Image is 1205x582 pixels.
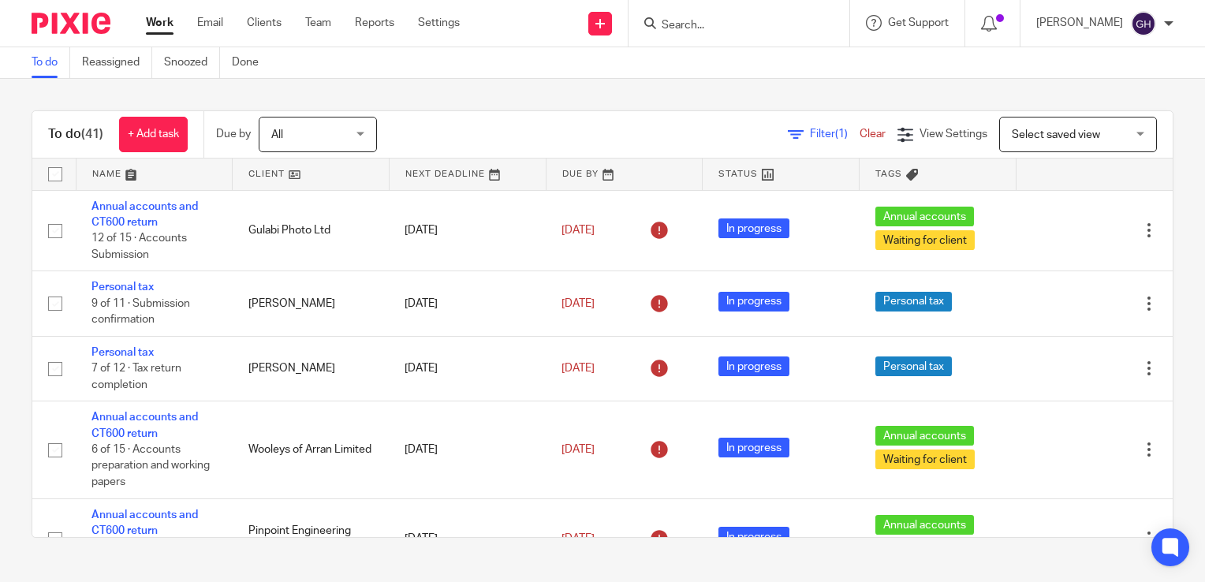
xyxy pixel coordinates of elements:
[91,201,198,228] a: Annual accounts and CT600 return
[718,292,789,312] span: In progress
[1036,15,1123,31] p: [PERSON_NAME]
[561,298,595,309] span: [DATE]
[247,15,282,31] a: Clients
[233,498,390,580] td: Pinpoint Engineering Limited
[233,190,390,271] td: Gulabi Photo Ltd
[1131,11,1156,36] img: svg%3E
[91,444,210,487] span: 6 of 15 · Accounts preparation and working papers
[718,527,789,547] span: In progress
[875,170,902,178] span: Tags
[875,356,952,376] span: Personal tax
[91,298,190,326] span: 9 of 11 · Submission confirmation
[875,450,975,469] span: Waiting for client
[875,515,974,535] span: Annual accounts
[718,218,789,238] span: In progress
[810,129,860,140] span: Filter
[561,533,595,544] span: [DATE]
[1012,129,1100,140] span: Select saved view
[91,233,187,260] span: 12 of 15 · Accounts Submission
[91,282,154,293] a: Personal tax
[418,15,460,31] a: Settings
[233,271,390,336] td: [PERSON_NAME]
[271,129,283,140] span: All
[875,292,952,312] span: Personal tax
[82,47,152,78] a: Reassigned
[718,438,789,457] span: In progress
[389,190,546,271] td: [DATE]
[119,117,188,152] a: + Add task
[197,15,223,31] a: Email
[875,207,974,226] span: Annual accounts
[32,47,70,78] a: To do
[305,15,331,31] a: Team
[389,401,546,498] td: [DATE]
[561,444,595,455] span: [DATE]
[48,126,103,143] h1: To do
[389,498,546,580] td: [DATE]
[718,356,789,376] span: In progress
[81,128,103,140] span: (41)
[233,336,390,401] td: [PERSON_NAME]
[146,15,173,31] a: Work
[389,271,546,336] td: [DATE]
[875,230,975,250] span: Waiting for client
[216,126,251,142] p: Due by
[91,347,154,358] a: Personal tax
[389,336,546,401] td: [DATE]
[232,47,270,78] a: Done
[860,129,886,140] a: Clear
[888,17,949,28] span: Get Support
[91,509,198,536] a: Annual accounts and CT600 return
[164,47,220,78] a: Snoozed
[91,412,198,438] a: Annual accounts and CT600 return
[91,363,181,390] span: 7 of 12 · Tax return completion
[561,363,595,374] span: [DATE]
[875,426,974,446] span: Annual accounts
[355,15,394,31] a: Reports
[233,401,390,498] td: Wooleys of Arran Limited
[32,13,110,34] img: Pixie
[835,129,848,140] span: (1)
[660,19,802,33] input: Search
[920,129,987,140] span: View Settings
[561,225,595,236] span: [DATE]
